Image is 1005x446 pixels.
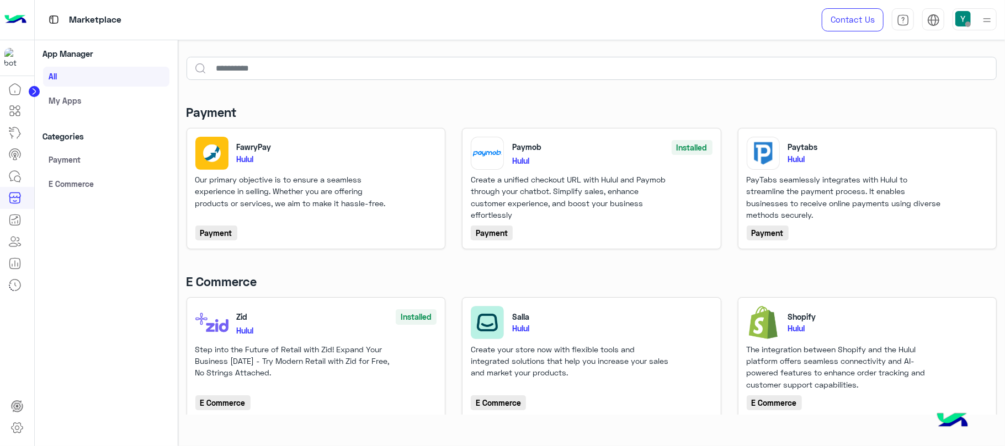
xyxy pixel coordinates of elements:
[69,13,121,28] p: Marketplace
[237,153,437,165] p: Hulul
[747,137,780,170] img: Paytabs
[195,137,437,241] a: FawryPayFawryPayHululOur primary objective is to ensure a seamless experience in selling. Whether...
[195,343,394,391] div: Step into the Future of Retail with Zid! Expand Your Business [DATE] - Try Modern Retail with Zid...
[43,49,169,58] h6: App Manager
[4,8,26,31] img: Logo
[747,137,988,241] a: PaytabsPaytabsHululPayTabs seamlessly integrates with Hulul to streamline the payment process. It...
[747,343,945,391] div: The integration between Shopify and the Hulul platform offers seamless connectivity and AI-powere...
[237,325,437,336] p: Hulul
[396,309,437,324] div: Installed
[471,137,712,241] a: PaymobPaymobInstalledHululCreate a unified checkout URL with Hulul and Paymob through your chatbo...
[195,306,437,410] a: ZidZidInstalledHululStep into the Future of Retail with Zid! Expand Your Business [DATE] - Try Mo...
[747,306,780,339] img: Shopify
[195,137,228,170] img: FawryPay
[927,14,940,26] img: tab
[512,141,541,153] p: Paymob
[195,225,237,240] div: Payment
[980,13,994,27] img: profile
[471,395,526,410] div: E Commerce
[47,13,61,26] img: tab
[672,140,712,155] div: Installed
[43,149,169,169] a: Payment
[512,323,712,334] p: Hulul
[788,153,988,165] p: Hulul
[512,311,529,323] p: Salla
[822,8,884,31] a: Contact Us
[788,311,816,323] p: Shopify
[195,63,206,74] img: search
[187,105,237,120] h4: Payment
[747,225,789,240] div: Payment
[43,67,169,87] a: All
[195,306,228,339] img: Zid
[471,343,669,391] div: Create your store now with flexible tools and integrated solutions that help you increase your sa...
[933,402,972,440] img: hulul-logo.png
[747,306,988,410] a: ShopifyShopifyHululThe integration between Shopify and the Hulul platform offers seamless connect...
[195,174,394,209] p: Our primary objective is to ensure a seamless experience in selling. Whether you are offering pro...
[955,11,971,26] img: userImage
[788,141,818,153] p: Paytabs
[471,174,669,221] div: Create a unified checkout URL with Hulul and Paymob through your chatbot. Simplify sales, enhance...
[471,306,504,339] img: Salla
[237,311,248,323] p: Zid
[788,323,988,334] p: Hulul
[195,395,251,410] div: E Commerce
[747,395,802,410] div: E Commerce
[43,174,169,194] a: E Commerce
[471,137,504,170] img: Paymob
[512,155,712,166] p: Hulul
[471,306,712,410] a: SallaSallaHululCreate your store now with flexible tools and integrated solutions that help you i...
[43,90,169,110] a: My apps
[43,131,169,141] h6: Categories
[897,14,910,26] img: tab
[471,225,513,240] div: Payment
[187,274,257,289] h4: E Commerce
[747,174,945,221] div: PayTabs seamlessly integrates with Hulul to streamline the payment process. It enables businesses...
[4,48,24,68] img: 197426356791770
[892,8,914,31] a: tab
[237,141,272,153] p: FawryPay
